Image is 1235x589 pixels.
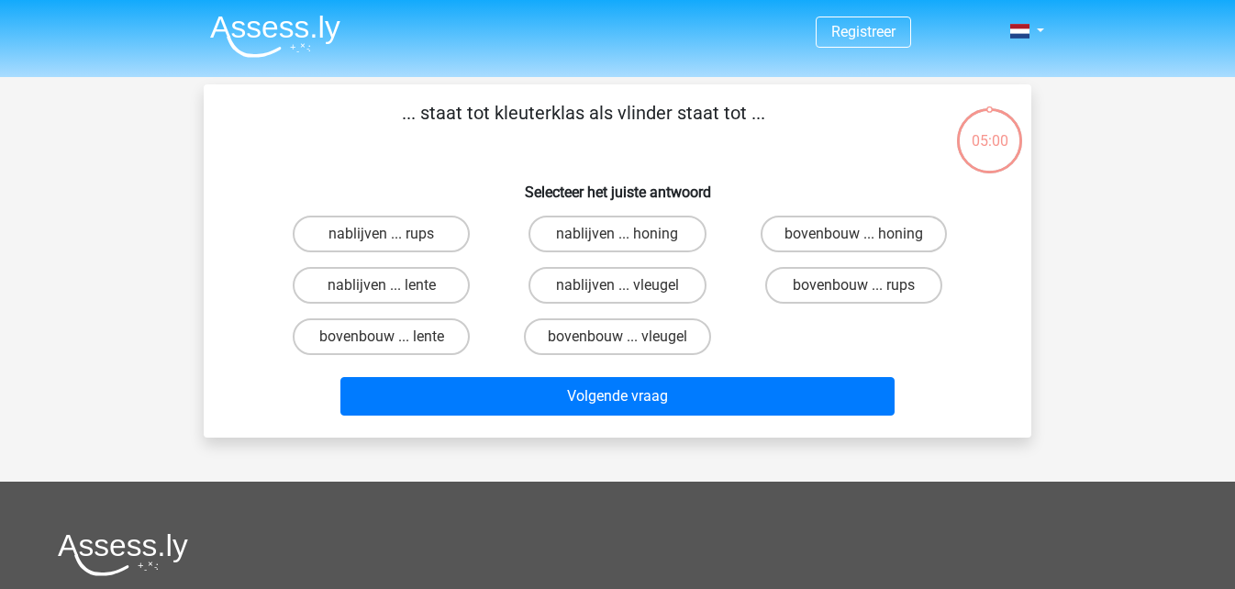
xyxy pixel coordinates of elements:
[293,216,470,252] label: nablijven ... rups
[524,318,711,355] label: bovenbouw ... vleugel
[765,267,942,304] label: bovenbouw ... rups
[293,318,470,355] label: bovenbouw ... lente
[293,267,470,304] label: nablijven ... lente
[761,216,947,252] label: bovenbouw ... honing
[955,106,1024,152] div: 05:00
[210,15,340,58] img: Assessly
[233,169,1002,201] h6: Selecteer het juiste antwoord
[528,216,706,252] label: nablijven ... honing
[528,267,706,304] label: nablijven ... vleugel
[340,377,896,416] button: Volgende vraag
[233,99,933,154] p: ... staat tot kleuterklas als vlinder staat tot ...
[58,533,188,576] img: Assessly logo
[831,23,896,40] a: Registreer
